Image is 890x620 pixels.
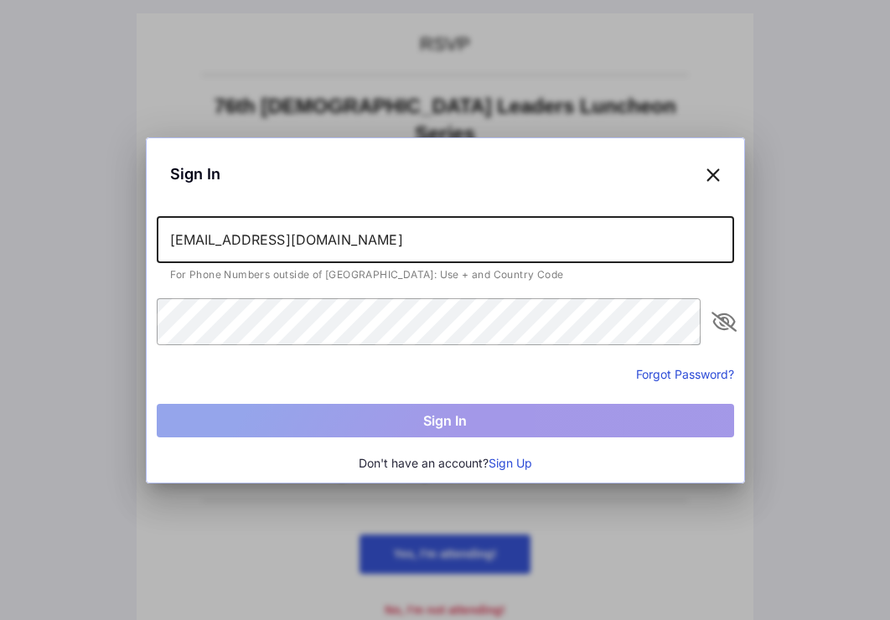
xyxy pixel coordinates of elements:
button: Forgot Password? [636,365,734,383]
button: Sign Up [489,454,532,473]
button: Sign In [157,404,734,437]
i: appended action [714,312,734,332]
div: For Phone Numbers outside of [GEOGRAPHIC_DATA]: Use + and Country Code [170,270,721,280]
div: Don't have an account? [157,454,734,473]
span: Sign In [170,163,220,185]
input: Email or Phone Number [157,216,734,263]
